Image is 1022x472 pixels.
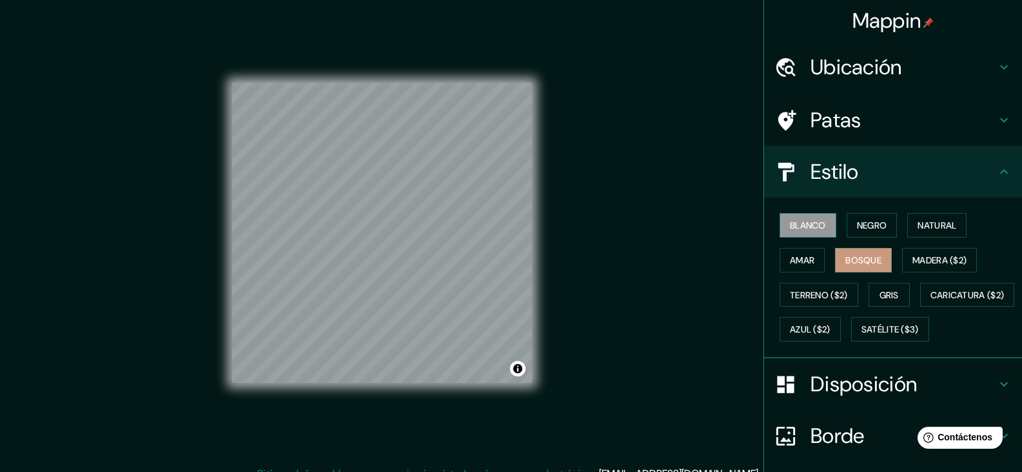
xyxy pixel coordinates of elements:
font: Terreno ($2) [790,289,848,301]
font: Caricatura ($2) [930,289,1005,301]
button: Activar o desactivar atribución [510,361,526,376]
font: Satélite ($3) [861,324,919,336]
button: Amar [780,248,825,272]
font: Ubicación [811,54,902,81]
font: Negro [857,220,887,231]
button: Negro [847,213,898,238]
iframe: Lanzador de widgets de ayuda [907,422,1008,458]
button: Satélite ($3) [851,317,929,342]
div: Ubicación [764,41,1022,93]
font: Patas [811,107,861,134]
button: Madera ($2) [902,248,977,272]
font: Madera ($2) [912,254,967,266]
font: Amar [790,254,814,266]
font: Blanco [790,220,826,231]
canvas: Mapa [232,83,532,383]
button: Gris [869,283,910,307]
div: Patas [764,94,1022,146]
button: Caricatura ($2) [920,283,1015,307]
font: Estilo [811,158,859,185]
div: Disposición [764,358,1022,410]
img: pin-icon.png [923,17,934,28]
button: Terreno ($2) [780,283,858,307]
button: Azul ($2) [780,317,841,342]
button: Natural [907,213,967,238]
font: Bosque [845,254,881,266]
div: Borde [764,410,1022,462]
div: Estilo [764,146,1022,198]
font: Gris [880,289,899,301]
button: Bosque [835,248,892,272]
font: Mappin [852,7,921,34]
font: Azul ($2) [790,324,830,336]
font: Natural [918,220,956,231]
button: Blanco [780,213,836,238]
font: Borde [811,422,865,449]
font: Disposición [811,371,917,398]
